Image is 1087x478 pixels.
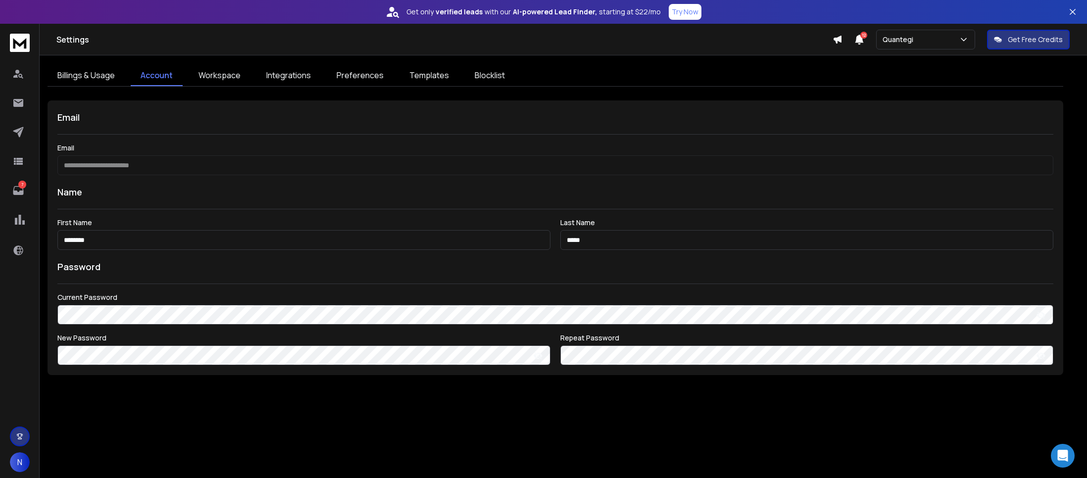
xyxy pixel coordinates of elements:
label: New Password [57,335,550,341]
a: Integrations [256,65,321,86]
h1: Settings [56,34,833,46]
h1: Password [57,260,100,274]
label: Repeat Password [560,335,1053,341]
p: Get Free Credits [1008,35,1063,45]
a: Preferences [327,65,394,86]
label: Last Name [560,219,1053,226]
label: Current Password [57,294,1053,301]
strong: AI-powered Lead Finder, [513,7,597,17]
img: logo [10,34,30,52]
div: Open Intercom Messenger [1051,444,1075,468]
p: Get only with our starting at $22/mo [406,7,661,17]
span: 12 [860,32,867,39]
label: First Name [57,219,550,226]
p: Quantegi [883,35,917,45]
label: Email [57,144,1053,151]
h1: Name [57,185,1053,199]
a: Blocklist [465,65,515,86]
p: 7 [18,181,26,189]
a: Billings & Usage [48,65,125,86]
button: N [10,452,30,472]
p: Try Now [672,7,698,17]
a: Workspace [189,65,250,86]
h1: Email [57,110,1053,124]
strong: verified leads [436,7,483,17]
a: Account [131,65,183,86]
button: Get Free Credits [987,30,1070,49]
a: Templates [399,65,459,86]
button: Try Now [669,4,701,20]
a: 7 [8,181,28,200]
